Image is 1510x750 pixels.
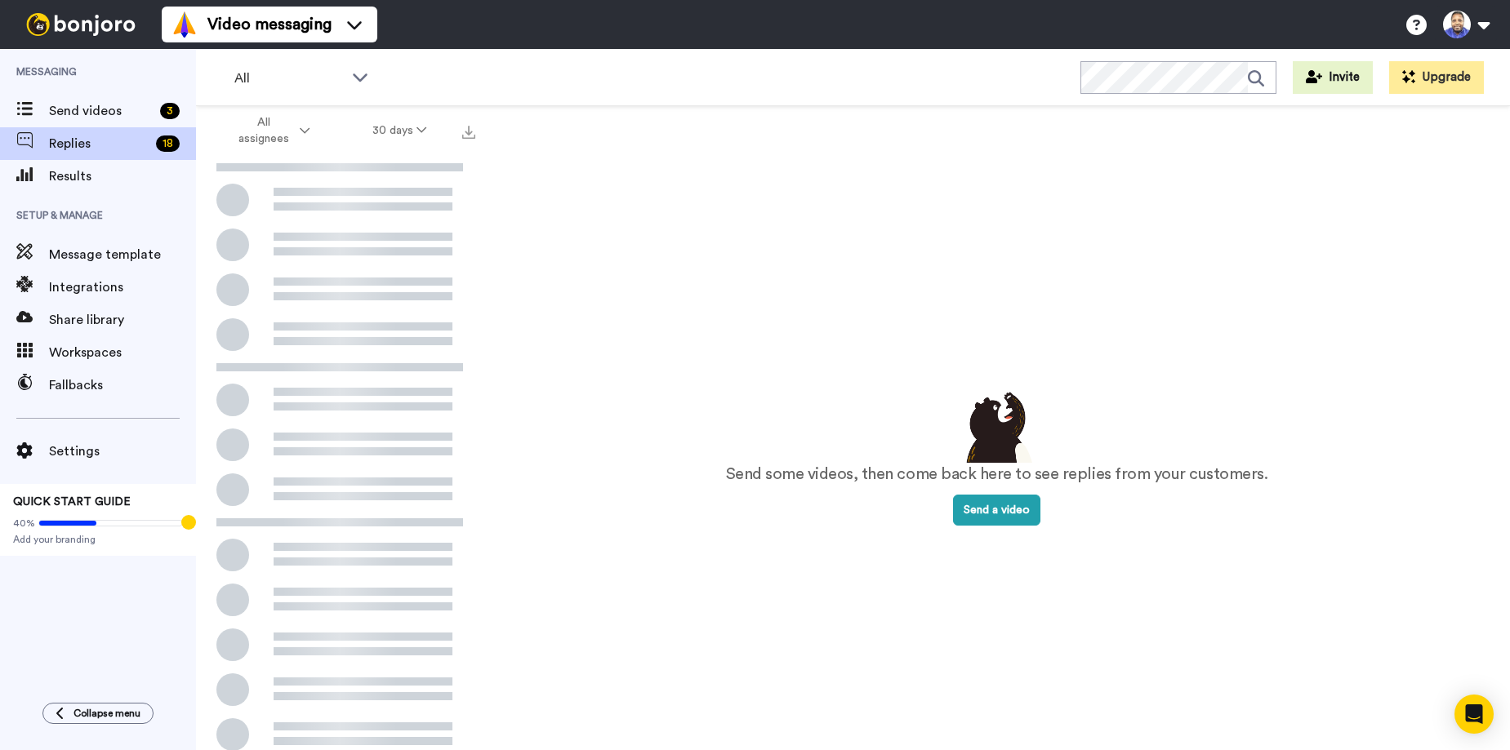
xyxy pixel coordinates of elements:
span: Collapse menu [73,707,140,720]
img: bj-logo-header-white.svg [20,13,142,36]
span: Send videos [49,101,154,121]
span: 40% [13,517,35,530]
div: Open Intercom Messenger [1454,695,1494,734]
span: Share library [49,310,196,330]
a: Send a video [953,504,1040,516]
span: Fallbacks [49,375,196,395]
span: Replies [49,134,149,153]
button: Collapse menu [42,703,154,724]
p: Send some videos, then come back here to see replies from your customers. [726,463,1268,486]
img: export.svg [462,126,475,139]
span: Workspaces [49,343,196,362]
button: Upgrade [1389,61,1484,94]
span: Integrations [49,277,196,297]
span: Results [49,166,196,186]
span: Video messaging [207,13,332,36]
span: Settings [49,442,196,461]
button: All assignees [199,108,341,153]
span: QUICK START GUIDE [13,496,131,508]
img: results-emptystates.png [956,388,1038,463]
button: Invite [1293,61,1373,94]
div: 18 [156,135,180,152]
div: Tooltip anchor [181,515,196,530]
span: All [234,69,344,88]
div: 3 [160,103,180,119]
button: 30 days [341,116,458,145]
span: Message template [49,245,196,264]
button: Export all results that match these filters now. [457,118,480,143]
img: vm-color.svg [171,11,198,38]
span: Add your branding [13,533,183,546]
span: All assignees [230,114,296,147]
button: Send a video [953,495,1040,526]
